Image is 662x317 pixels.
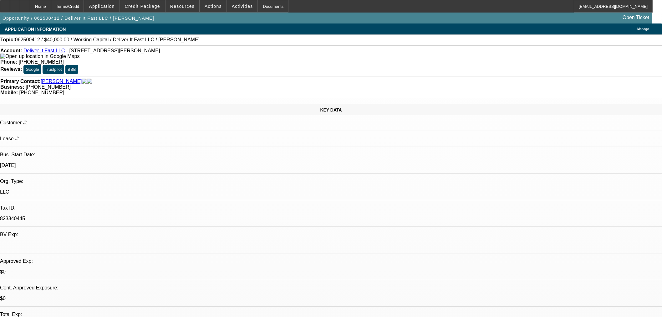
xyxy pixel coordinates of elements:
span: Actions [205,4,222,9]
strong: Mobile: [0,90,18,95]
strong: Primary Contact: [0,79,41,84]
span: Resources [170,4,195,9]
span: Application [89,4,115,9]
span: Activities [232,4,253,9]
strong: Business: [0,84,24,90]
img: facebook-icon.png [82,79,87,84]
span: 062500412 / $40,000.00 / Working Capital / Deliver It Fast LLC / [PERSON_NAME] [15,37,200,43]
span: Manage [637,27,649,31]
button: Application [84,0,119,12]
img: linkedin-icon.png [87,79,92,84]
span: [PHONE_NUMBER] [26,84,71,90]
img: Open up location in Google Maps [0,54,79,59]
button: Google [23,65,41,74]
a: Open Ticket [620,12,652,23]
button: Trustpilot [43,65,64,74]
span: APPLICATION INFORMATION [5,27,66,32]
span: [PHONE_NUMBER] [19,59,64,65]
span: - [STREET_ADDRESS][PERSON_NAME] [66,48,160,53]
strong: Reviews: [0,66,22,72]
strong: Account: [0,48,22,53]
button: Actions [200,0,227,12]
button: BBB [65,65,78,74]
span: [PHONE_NUMBER] [19,90,64,95]
span: Opportunity / 062500412 / Deliver It Fast LLC / [PERSON_NAME] [3,16,154,21]
span: Credit Package [125,4,160,9]
button: Credit Package [120,0,165,12]
a: Deliver It Fast LLC [23,48,65,53]
a: [PERSON_NAME] [41,79,82,84]
button: Activities [227,0,258,12]
button: Resources [165,0,199,12]
strong: Topic: [0,37,15,43]
span: KEY DATA [320,107,342,112]
strong: Phone: [0,59,17,65]
a: View Google Maps [0,54,79,59]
